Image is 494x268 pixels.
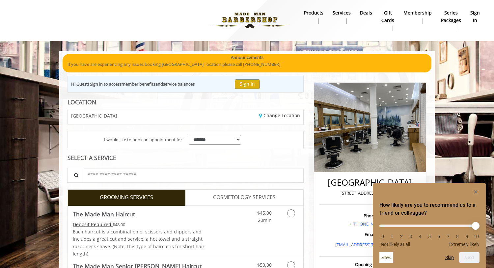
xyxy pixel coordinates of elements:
[122,81,155,87] b: member benefits
[379,201,480,217] h2: How likely are you to recommend us to a friend or colleague? Select an option from 0 to 10, with ...
[71,81,195,88] div: Hi Guest! Sign in to access and
[259,112,300,119] a: Change Location
[473,234,480,239] li: 10
[71,113,117,118] span: [GEOGRAPHIC_DATA]
[319,262,421,267] h3: Opening Hours
[73,228,205,257] span: Each haircut is a combination of scissors and clippers and includes a great cut and service, a ho...
[213,193,276,202] span: COSMETOLOGY SERVICES
[235,79,260,89] button: Sign In
[257,262,272,268] span: $50.00
[321,190,419,197] p: [STREET_ADDRESS][US_STATE]
[100,193,153,202] span: GROOMING SERVICES
[407,234,414,239] li: 3
[163,81,195,87] b: service balances
[417,234,424,239] li: 4
[205,2,295,39] img: Made Man Barbershop logo
[426,234,433,239] li: 5
[466,8,484,25] a: sign insign in
[321,232,419,237] h3: Email
[445,234,452,239] li: 7
[67,168,84,183] button: Service Search
[379,220,480,247] div: How likely are you to recommend us to a friend or colleague? Select an option from 0 to 10, with ...
[73,221,205,228] div: $48.00
[360,9,372,16] b: Deals
[68,98,96,106] b: LOCATION
[379,188,480,263] div: How likely are you to recommend us to a friend or colleague? Select an option from 0 to 10, with ...
[73,209,135,219] b: The Made Man Haircut
[399,8,436,25] a: MembershipMembership
[355,8,377,25] a: DealsDeals
[445,255,454,260] button: Skip
[73,221,113,228] span: This service needs some Advance to be paid before we block your appointment
[104,136,182,143] span: I would like to book an appointment for
[349,221,391,227] a: + [PHONE_NUMBER].
[454,234,461,239] li: 8
[258,217,272,223] span: 20min
[381,242,410,247] span: Not likely at all
[328,8,355,25] a: ServicesServices
[398,234,405,239] li: 2
[321,213,419,218] h3: Phone
[231,54,263,61] b: Announcements
[68,155,304,161] div: SELECT A SERVICE
[441,9,461,24] b: Series packages
[470,9,480,24] b: sign in
[464,234,470,239] li: 9
[321,178,419,187] h2: [GEOGRAPHIC_DATA]
[436,8,466,33] a: Series packagesSeries packages
[299,8,328,25] a: Productsproducts
[435,234,442,239] li: 6
[403,9,432,16] b: Membership
[335,242,405,248] a: [EMAIL_ADDRESS][DOMAIN_NAME]
[381,9,394,24] b: gift cards
[389,234,395,239] li: 1
[379,234,386,239] li: 0
[257,210,272,216] span: $45.00
[472,188,480,196] button: Hide survey
[449,242,480,247] span: Extremely likely
[68,61,426,68] p: If you have are experiencing any issues booking [GEOGRAPHIC_DATA] location please call [PHONE_NUM...
[333,9,351,16] b: Services
[377,8,399,33] a: Gift cardsgift cards
[304,9,323,16] b: products
[459,252,480,263] button: Next question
